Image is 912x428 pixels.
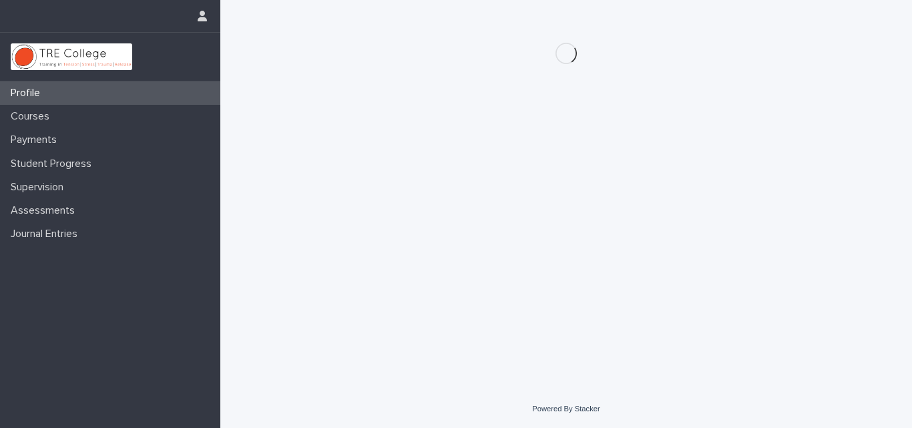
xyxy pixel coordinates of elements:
[5,134,67,146] p: Payments
[5,87,51,99] p: Profile
[5,158,102,170] p: Student Progress
[5,110,60,123] p: Courses
[5,204,85,217] p: Assessments
[5,181,74,194] p: Supervision
[11,43,132,70] img: L01RLPSrRaOWR30Oqb5K
[532,405,600,413] a: Powered By Stacker
[5,228,88,240] p: Journal Entries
